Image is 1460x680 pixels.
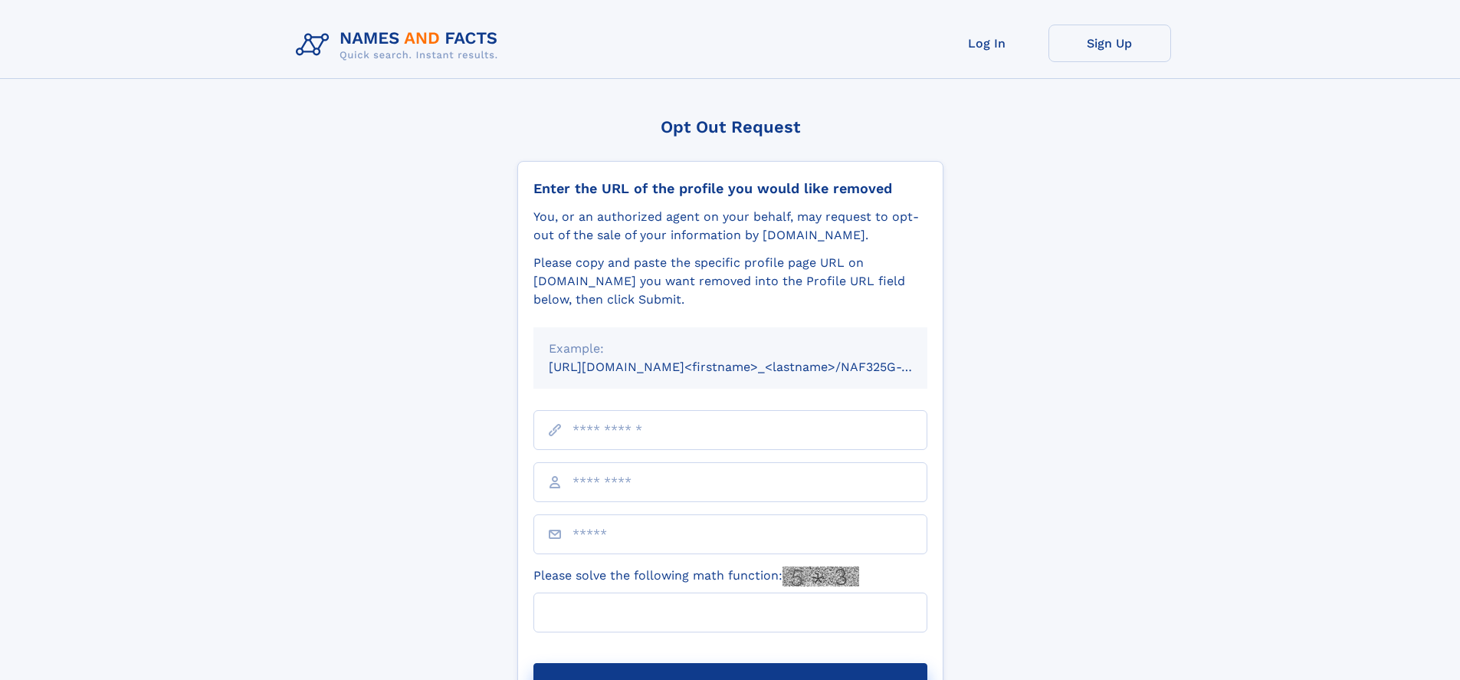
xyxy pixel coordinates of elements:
[517,117,943,136] div: Opt Out Request
[533,180,927,197] div: Enter the URL of the profile you would like removed
[549,360,956,374] small: [URL][DOMAIN_NAME]<firstname>_<lastname>/NAF325G-xxxxxxxx
[533,567,859,586] label: Please solve the following math function:
[1048,25,1171,62] a: Sign Up
[549,340,912,358] div: Example:
[290,25,510,66] img: Logo Names and Facts
[926,25,1048,62] a: Log In
[533,208,927,245] div: You, or an authorized agent on your behalf, may request to opt-out of the sale of your informatio...
[533,254,927,309] div: Please copy and paste the specific profile page URL on [DOMAIN_NAME] you want removed into the Pr...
